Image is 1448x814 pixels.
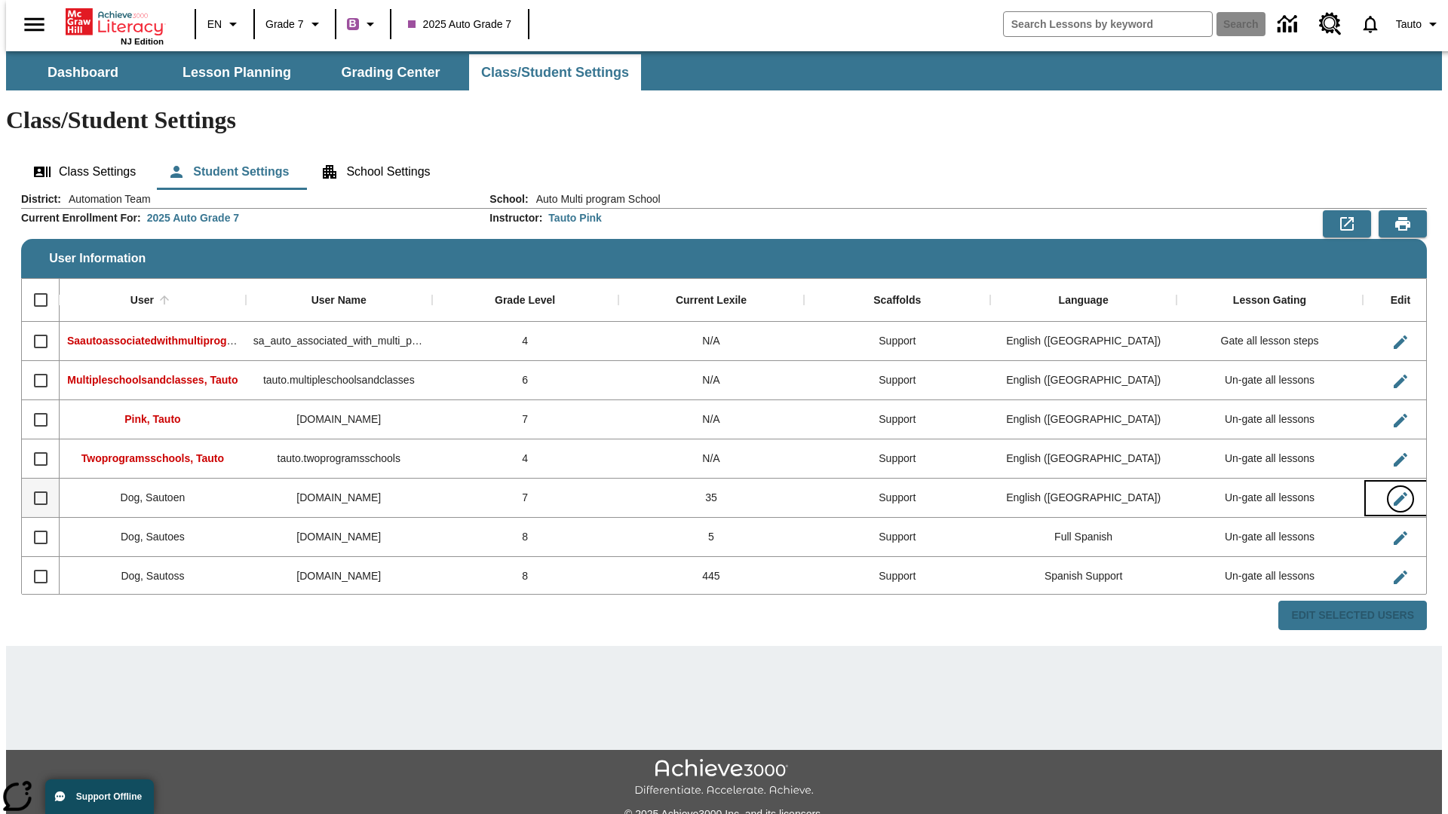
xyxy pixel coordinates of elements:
div: 4 [432,439,618,479]
span: Dog, Sautoes [121,531,185,543]
div: Edit [1391,294,1410,308]
span: Tauto [1396,17,1422,32]
h2: Instructor : [489,212,542,225]
button: School Settings [308,154,442,190]
div: 6 [432,361,618,400]
div: 8 [432,518,618,557]
div: English (US) [990,439,1176,479]
div: English (US) [990,322,1176,361]
div: N/A [618,361,805,400]
button: Print Preview [1379,210,1427,237]
div: Spanish Support [990,557,1176,596]
div: tauto.pink [246,400,432,439]
div: tauto.multipleschoolsandclasses [246,361,432,400]
span: Dashboard [48,64,118,81]
span: Dog, Sautoss [121,570,184,582]
h1: Class/Student Settings [6,106,1442,134]
div: 35 [618,479,805,518]
div: Grade Level [495,294,555,308]
div: Un-gate all lessons [1176,361,1363,400]
input: search field [1004,12,1212,36]
span: 2025 Auto Grade 7 [408,17,512,32]
button: Lesson Planning [161,54,312,90]
div: 7 [432,400,618,439]
div: tauto.twoprogramsschools [246,439,432,479]
div: Scaffolds [873,294,921,308]
div: sautoes.dog [246,518,432,557]
div: Support [804,322,990,361]
button: Boost Class color is purple. Change class color [341,11,385,38]
div: Support [804,439,990,479]
button: Open side menu [12,2,57,47]
div: Full Spanish [990,518,1176,557]
span: Automation Team [61,191,151,207]
div: English (US) [990,400,1176,439]
div: sautoss.dog [246,557,432,596]
div: Support [804,361,990,400]
div: 2025 Auto Grade 7 [147,210,239,225]
div: Un-gate all lessons [1176,479,1363,518]
span: Lesson Planning [183,64,291,81]
a: Notifications [1351,5,1390,44]
span: Dog, Sautoen [121,491,186,503]
span: Support Offline [76,791,142,802]
span: Pink, Tauto [124,413,180,425]
a: Home [66,7,164,37]
span: NJ Edition [121,37,164,46]
h2: District : [21,193,61,206]
div: Lesson Gating [1233,294,1306,308]
a: Data Center [1269,4,1310,45]
button: Edit User [1385,327,1416,357]
span: Auto Multi program School [529,191,661,207]
div: N/A [618,439,805,479]
h2: Current Enrollment For : [21,212,141,225]
button: Support Offline [45,779,154,814]
button: Grading Center [315,54,466,90]
h2: School : [489,193,528,206]
button: Edit User [1385,366,1416,396]
button: Dashboard [8,54,158,90]
span: Twoprogramsschools, Tauto [81,452,224,464]
div: SubNavbar [6,54,643,90]
div: sa_auto_associated_with_multi_program_classes [246,322,432,361]
span: Grade 7 [265,17,304,32]
button: Class Settings [21,154,148,190]
button: Edit User [1385,484,1416,514]
div: Un-gate all lessons [1176,439,1363,479]
button: Edit User [1385,562,1416,592]
div: User Name [311,294,367,308]
div: English (US) [990,479,1176,518]
div: Home [66,5,164,46]
div: Support [804,400,990,439]
button: Edit User [1385,523,1416,553]
div: N/A [618,322,805,361]
a: Resource Center, Will open in new tab [1310,4,1351,44]
div: Current Lexile [676,294,747,308]
div: Gate all lesson steps [1176,322,1363,361]
span: User Information [49,252,146,265]
div: N/A [618,400,805,439]
div: Tauto Pink [548,210,602,225]
div: 445 [618,557,805,596]
button: Profile/Settings [1390,11,1448,38]
div: 4 [432,322,618,361]
div: Class/Student Settings [21,154,1427,190]
button: Student Settings [155,154,301,190]
div: Support [804,557,990,596]
div: Un-gate all lessons [1176,557,1363,596]
span: Saautoassociatedwithmultiprogr, Saautoassociatedwithmultiprogr [67,335,400,347]
button: Export to CSV [1323,210,1371,237]
button: Class/Student Settings [469,54,641,90]
img: Achieve3000 Differentiate Accelerate Achieve [634,759,814,797]
div: Language [1059,294,1109,308]
button: Edit User [1385,445,1416,475]
div: SubNavbar [6,51,1442,90]
div: 5 [618,518,805,557]
div: 7 [432,479,618,518]
div: User Information [21,191,1427,631]
div: User [130,294,154,308]
div: Support [804,479,990,518]
button: Grade: Grade 7, Select a grade [259,11,330,38]
div: sautoen.dog [246,479,432,518]
div: Un-gate all lessons [1176,400,1363,439]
